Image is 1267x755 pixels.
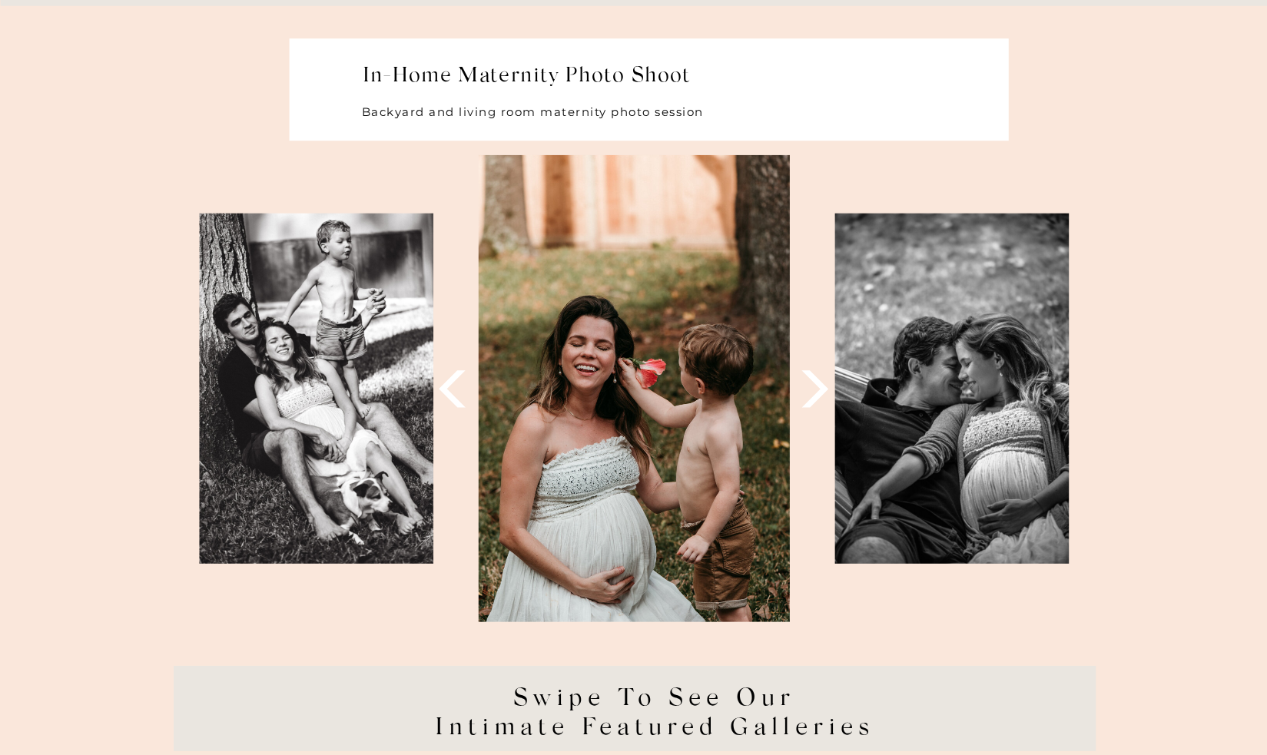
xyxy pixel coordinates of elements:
a: in-home maternity photo shoot [363,65,755,104]
a: Backyard and living room maternity photo session [362,104,844,115]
